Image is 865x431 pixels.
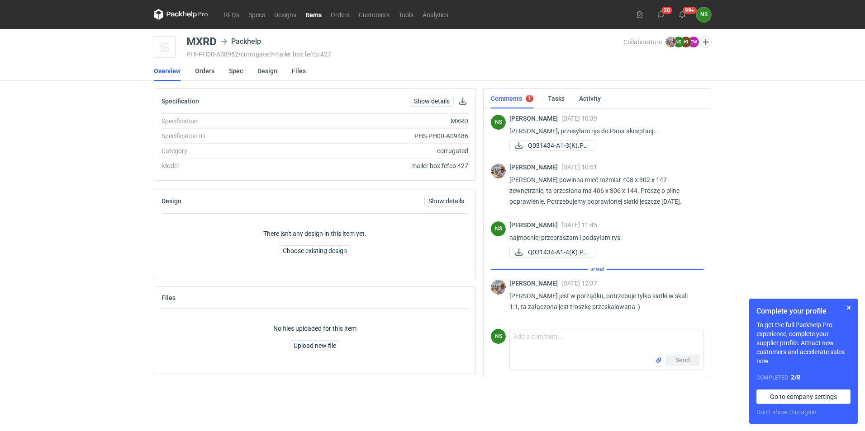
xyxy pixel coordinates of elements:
a: Spec [229,61,243,81]
a: Activity [579,89,601,108]
div: Natalia Stępak [491,329,506,344]
span: [DATE] 12:37 [561,280,597,287]
a: Q031434-A1-3(K).PDF [509,140,595,151]
button: Download specification [457,96,468,107]
a: Go to company settings [756,389,851,404]
h2: Specification [162,98,199,105]
div: Natalia Stępak [491,221,506,236]
figcaption: KI [680,37,691,47]
p: [PERSON_NAME] powinna mieć rozmiar 408 x 302 x 147 zewnętrznie, ta przesłana ma 406 x 306 x 144. ... [509,174,696,207]
div: PHI-PH00-A08962 [186,51,623,58]
img: Michał Palasek [665,37,676,47]
h2: Design [162,197,181,205]
button: Edit collaborators [700,36,712,48]
button: Don’t show this again [756,408,817,417]
div: 1 [528,95,531,102]
div: corrugated [284,146,468,155]
a: Specs [244,9,270,20]
a: Items [301,9,326,20]
span: [PERSON_NAME] [509,221,561,229]
a: Files [292,61,306,81]
span: Q031434-A1-4(K).PDF [528,247,588,257]
span: Upload new file [294,342,336,349]
button: Skip for now [843,302,854,313]
button: 20 [654,7,668,22]
figcaption: NS [673,37,684,47]
span: Collaborators [623,38,662,46]
button: Choose existing design [279,245,351,256]
div: Category [162,146,284,155]
div: Completed: [756,373,851,382]
p: najmocniej przepraszam i podsyłam rys. [509,232,696,243]
figcaption: NS [491,329,506,344]
h2: Files [162,294,176,301]
div: Specification [162,117,284,126]
span: [DATE] 10:39 [561,115,597,122]
a: Customers [354,9,394,20]
svg: Packhelp Pro [154,9,208,20]
p: [PERSON_NAME] jest w porządku, potrzebuje tylko siatki w skali 1:1, ta załączona jest troszkę prz... [509,290,696,312]
button: NS [696,7,711,22]
button: 99+ [675,7,689,22]
div: Specification ID [162,131,284,141]
span: [PERSON_NAME] [509,280,561,287]
figcaption: NS [491,115,506,130]
p: There isn't any design in this item yet. [263,229,366,238]
a: Orders [195,61,214,81]
p: [PERSON_NAME], przesyłam rys do Pana akceptacji. [509,126,696,136]
span: Send [675,357,690,363]
span: • corrugated [238,51,272,58]
span: Q031434-A1-3(K).PDF [528,141,588,150]
a: Tools [394,9,418,20]
a: Designs [270,9,301,20]
span: • mailer box fefco 427 [272,51,331,58]
a: Design [257,61,277,81]
a: Show details [410,96,454,107]
h1: Complete your profile [756,306,851,317]
button: Upload new file [290,340,340,351]
a: Tasks [548,89,565,108]
a: Overview [154,61,181,81]
div: Packhelp [220,36,261,47]
span: [DATE] 10:51 [561,164,597,171]
div: MXRD [284,117,468,126]
figcaption: NS [491,221,506,236]
strong: 2 / 8 [791,374,800,381]
div: PHS-PH00-A09486 [284,131,468,141]
a: Analytics [418,9,453,20]
button: Send [666,355,699,365]
span: Choose existing design [283,248,347,254]
p: To get the full Packhelp Pro experience, complete your supplier profile. Attract new customers an... [756,320,851,365]
span: [DATE] 11:45 [561,221,597,229]
span: [PERSON_NAME] [509,115,561,122]
div: Natalia Stępak [696,7,711,22]
a: RFQs [219,9,244,20]
img: Michał Palasek [491,164,506,178]
a: Q031434-A1-4(K).PDF [509,247,595,258]
div: Model [162,161,284,170]
span: [PERSON_NAME] [509,164,561,171]
a: Show details [424,196,468,206]
p: No files uploaded for this item [273,324,356,333]
img: Michał Palasek [491,280,506,295]
a: Comments1 [491,89,533,108]
figcaption: EW [688,37,699,47]
a: Orders [326,9,354,20]
span: unread [588,264,607,274]
div: mailer box fefco 427 [284,161,468,170]
div: Natalia Stępak [491,115,506,130]
div: MXRD [186,36,217,47]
